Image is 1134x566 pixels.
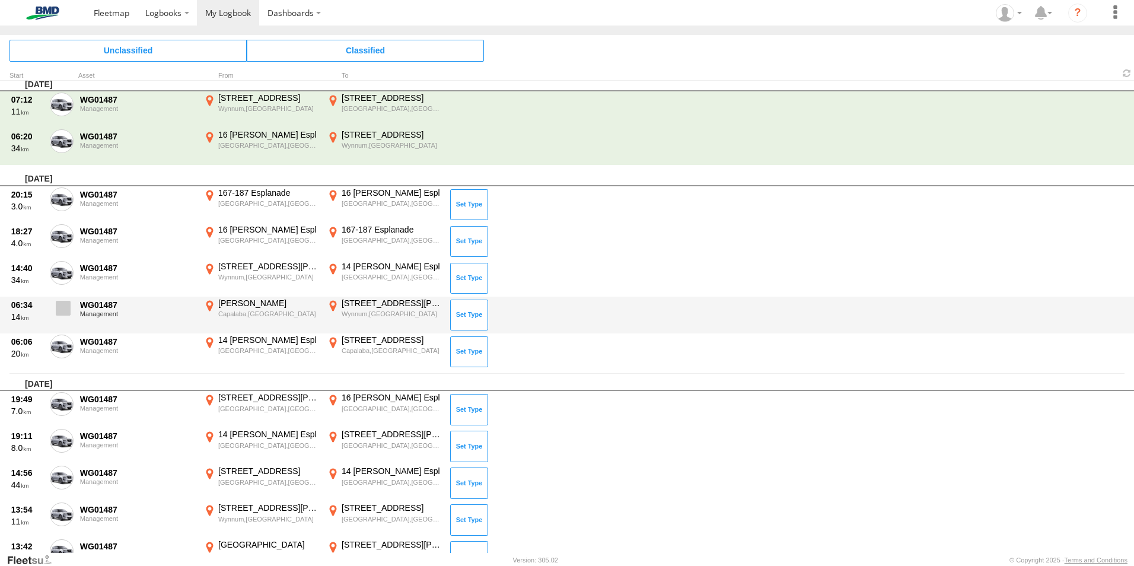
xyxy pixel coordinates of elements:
label: Click to View Event Location [202,129,320,164]
div: Management [80,515,195,522]
label: Click to View Event Location [325,93,444,127]
div: [PERSON_NAME] [218,298,318,309]
div: 13:54 [11,504,43,515]
div: 06:34 [11,300,43,310]
div: WG01487 [80,541,195,552]
label: Click to View Event Location [325,429,444,463]
div: WG01487 [80,131,195,142]
div: Capalaba,[GEOGRAPHIC_DATA] [342,346,442,355]
span: Refresh [1120,68,1134,79]
div: Wynnum,[GEOGRAPHIC_DATA] [342,310,442,318]
label: Click to View Event Location [325,298,444,332]
button: Click to Set [450,300,488,330]
div: 34 [11,143,43,154]
i: ? [1068,4,1087,23]
div: 7.0 [11,406,43,416]
div: [STREET_ADDRESS] [342,129,442,140]
label: Click to View Event Location [325,466,444,500]
div: [GEOGRAPHIC_DATA],[GEOGRAPHIC_DATA] [342,273,442,281]
div: 14:40 [11,263,43,274]
div: [STREET_ADDRESS] [342,335,442,345]
div: Wynnum,[GEOGRAPHIC_DATA] [218,515,318,523]
label: Click to View Event Location [325,224,444,259]
div: Version: 305.02 [513,557,558,564]
div: WG01487 [80,263,195,274]
div: [GEOGRAPHIC_DATA],[GEOGRAPHIC_DATA] [218,199,318,208]
button: Click to Set [450,468,488,498]
label: Click to View Event Location [325,261,444,295]
div: 14 [11,311,43,322]
div: 14:56 [11,468,43,478]
button: Click to Set [450,394,488,425]
button: Click to Set [450,263,488,294]
div: 8.0 [11,443,43,453]
div: 14 [PERSON_NAME] Espl [218,429,318,440]
div: Wynnum,[GEOGRAPHIC_DATA] [342,552,442,560]
div: 07:12 [11,94,43,105]
div: 14 [PERSON_NAME] Espl [342,261,442,272]
div: [GEOGRAPHIC_DATA],[GEOGRAPHIC_DATA] [218,141,318,150]
div: [GEOGRAPHIC_DATA],[GEOGRAPHIC_DATA] [342,104,442,113]
div: WG01487 [80,468,195,478]
div: Management [80,142,195,149]
div: [STREET_ADDRESS][PERSON_NAME] [342,298,442,309]
div: 167-187 Esplanade [342,224,442,235]
div: [STREET_ADDRESS][PERSON_NAME] [342,539,442,550]
div: [STREET_ADDRESS][PERSON_NAME] [218,261,318,272]
div: [GEOGRAPHIC_DATA],[GEOGRAPHIC_DATA] [218,441,318,450]
button: Click to Set [450,336,488,367]
div: WG01487 [80,94,195,105]
div: From [202,73,320,79]
div: 06:06 [11,336,43,347]
div: Management [80,274,195,281]
div: [GEOGRAPHIC_DATA],[GEOGRAPHIC_DATA] [342,199,442,208]
div: WG01487 [80,336,195,347]
div: [GEOGRAPHIC_DATA],[GEOGRAPHIC_DATA] [342,515,442,523]
div: 19:11 [11,431,43,441]
div: 4.0 [11,238,43,249]
label: Click to View Event Location [202,187,320,222]
button: Click to Set [450,226,488,257]
div: To [325,73,444,79]
label: Click to View Event Location [202,93,320,127]
div: Asset [78,73,197,79]
div: [GEOGRAPHIC_DATA],[GEOGRAPHIC_DATA] [218,236,318,244]
div: WG01487 [80,431,195,441]
label: Click to View Event Location [202,392,320,427]
label: Click to View Event Location [325,392,444,427]
div: [GEOGRAPHIC_DATA] [218,539,318,550]
div: WG01487 [80,504,195,515]
div: 14 [PERSON_NAME] Espl [342,466,442,476]
div: [STREET_ADDRESS][PERSON_NAME] [218,503,318,513]
div: 16 [PERSON_NAME] Espl [342,187,442,198]
div: Wynnum,[GEOGRAPHIC_DATA] [218,104,318,113]
label: Click to View Event Location [202,261,320,295]
label: Click to View Event Location [202,466,320,500]
div: WG01487 [80,300,195,310]
div: 19:49 [11,394,43,405]
span: Click to view Classified Trips [247,40,484,61]
div: 18:27 [11,226,43,237]
div: 06:20 [11,131,43,142]
div: [STREET_ADDRESS] [218,466,318,476]
div: [STREET_ADDRESS][PERSON_NAME] [218,392,318,403]
a: Terms and Conditions [1065,557,1127,564]
div: 16 [PERSON_NAME] Espl [218,224,318,235]
div: Wynnum,[GEOGRAPHIC_DATA] [218,273,318,281]
div: [GEOGRAPHIC_DATA],[GEOGRAPHIC_DATA] [342,441,442,450]
div: [GEOGRAPHIC_DATA],[GEOGRAPHIC_DATA] [342,405,442,413]
div: [STREET_ADDRESS][PERSON_NAME] [342,429,442,440]
div: [GEOGRAPHIC_DATA],[GEOGRAPHIC_DATA] [342,478,442,486]
label: Click to View Event Location [202,503,320,537]
div: [STREET_ADDRESS] [342,93,442,103]
div: 44 [11,479,43,490]
button: Click to Set [450,431,488,462]
label: Click to View Event Location [202,429,320,463]
div: WG01487 [80,394,195,405]
div: 11 [11,516,43,527]
button: Click to Set [450,504,488,535]
span: Click to view Unclassified Trips [9,40,247,61]
img: bmd-logo.svg [12,7,74,20]
div: [STREET_ADDRESS] [342,503,442,513]
div: [GEOGRAPHIC_DATA],[GEOGRAPHIC_DATA] [218,478,318,486]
